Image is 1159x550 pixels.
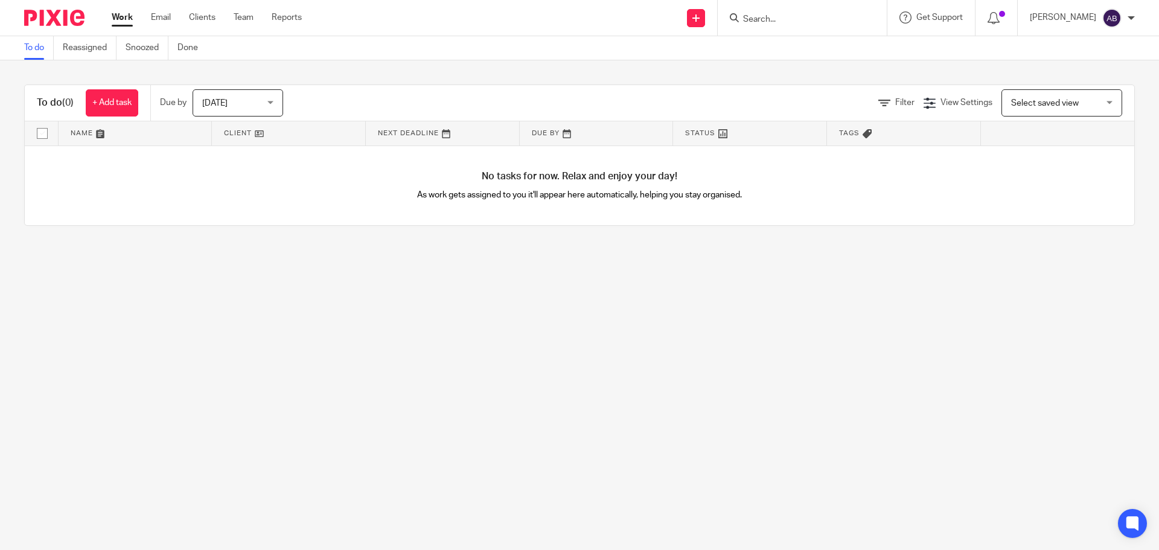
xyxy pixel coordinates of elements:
[1011,99,1079,107] span: Select saved view
[126,36,168,60] a: Snoozed
[24,10,85,26] img: Pixie
[202,99,228,107] span: [DATE]
[302,189,857,201] p: As work gets assigned to you it'll appear here automatically, helping you stay organised.
[62,98,74,107] span: (0)
[1102,8,1122,28] img: svg%3E
[25,170,1134,183] h4: No tasks for now. Relax and enjoy your day!
[151,11,171,24] a: Email
[272,11,302,24] a: Reports
[916,13,963,22] span: Get Support
[839,130,860,136] span: Tags
[1030,11,1096,24] p: [PERSON_NAME]
[63,36,117,60] a: Reassigned
[189,11,216,24] a: Clients
[177,36,207,60] a: Done
[37,97,74,109] h1: To do
[24,36,54,60] a: To do
[86,89,138,117] a: + Add task
[895,98,915,107] span: Filter
[112,11,133,24] a: Work
[742,14,851,25] input: Search
[160,97,187,109] p: Due by
[940,98,992,107] span: View Settings
[234,11,254,24] a: Team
